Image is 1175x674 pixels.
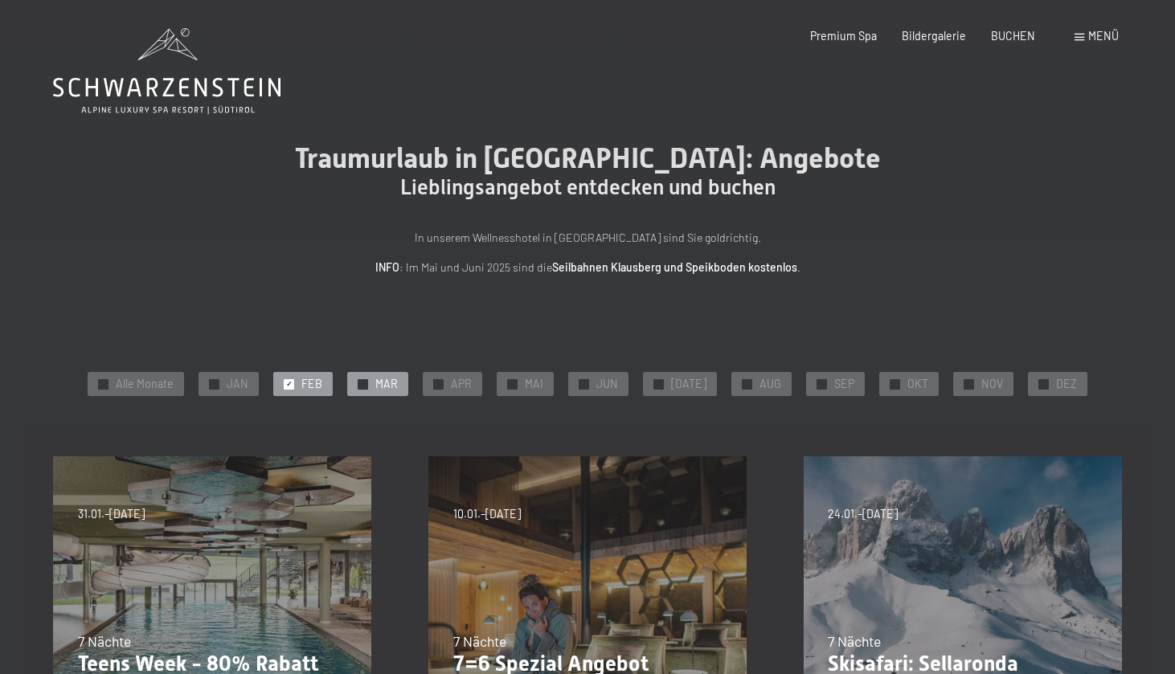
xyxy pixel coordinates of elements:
[375,260,399,274] strong: INFO
[744,379,751,389] span: ✓
[902,29,966,43] a: Bildergalerie
[596,376,618,392] span: JUN
[671,376,706,392] span: [DATE]
[453,506,521,522] span: 10.01.–[DATE]
[78,506,145,522] span: 31.01.–[DATE]
[227,376,248,392] span: JAN
[991,29,1035,43] a: BUCHEN
[375,376,398,392] span: MAR
[552,260,797,274] strong: Seilbahnen Klausberg und Speikboden kostenlos
[828,506,898,522] span: 24.01.–[DATE]
[907,376,928,392] span: OKT
[581,379,587,389] span: ✓
[1088,29,1119,43] span: Menü
[295,141,881,174] span: Traumurlaub in [GEOGRAPHIC_DATA]: Angebote
[834,376,854,392] span: SEP
[891,379,898,389] span: ✓
[211,379,218,389] span: ✓
[759,376,781,392] span: AUG
[828,632,881,650] span: 7 Nächte
[100,379,107,389] span: ✓
[453,632,506,650] span: 7 Nächte
[301,376,322,392] span: FEB
[818,379,825,389] span: ✓
[234,229,941,247] p: In unserem Wellnesshotel in [GEOGRAPHIC_DATA] sind Sie goldrichtig.
[656,379,662,389] span: ✓
[286,379,293,389] span: ✓
[234,259,941,277] p: : Im Mai und Juni 2025 sind die .
[1040,379,1046,389] span: ✓
[400,175,776,199] span: Lieblingsangebot entdecken und buchen
[78,632,131,650] span: 7 Nächte
[981,376,1003,392] span: NOV
[1056,376,1077,392] span: DEZ
[810,29,877,43] a: Premium Spa
[965,379,972,389] span: ✓
[116,376,174,392] span: Alle Monate
[360,379,366,389] span: ✓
